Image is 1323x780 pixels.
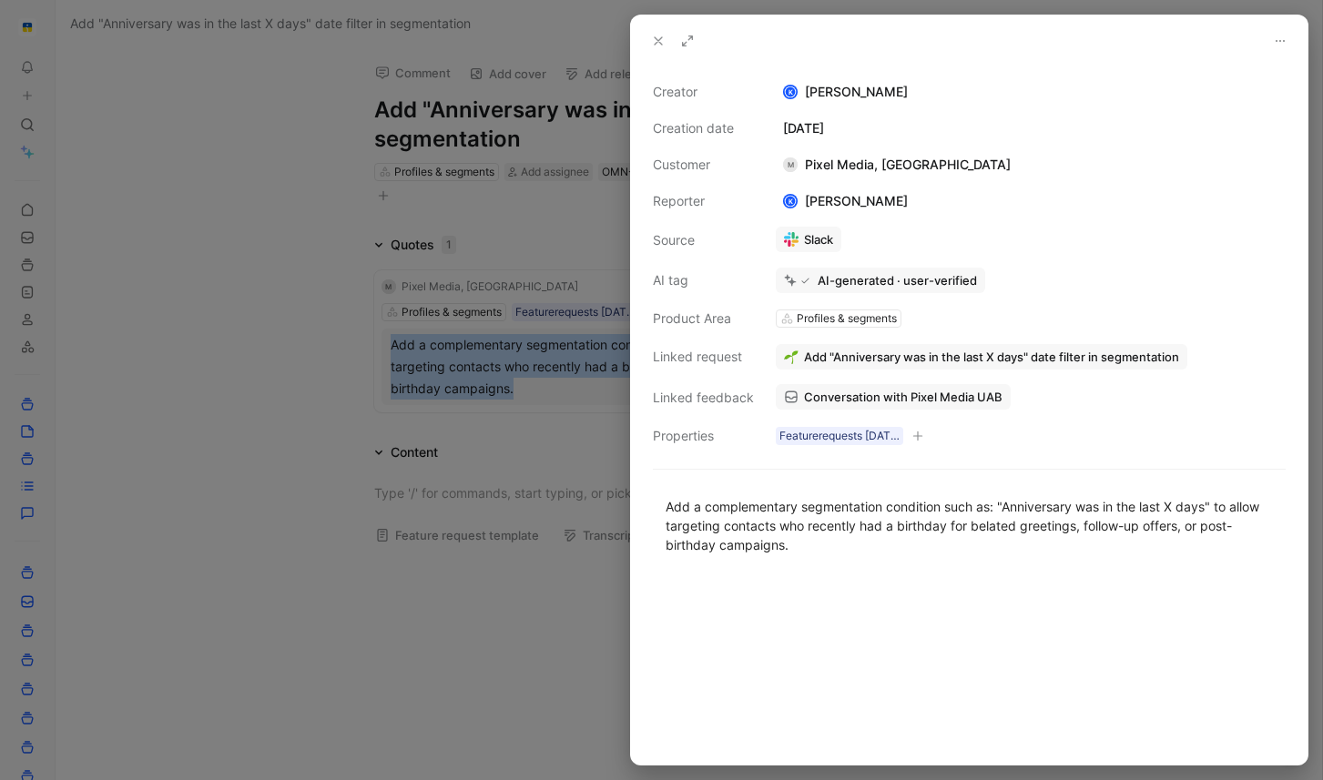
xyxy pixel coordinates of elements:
div: Add a complementary segmentation condition such as: "Anniversary was in the last X days" to allow... [666,497,1273,554]
div: [DATE] [776,117,1286,139]
div: Linked feedback [653,387,754,409]
div: Featurerequests [DATE] 09:58 [779,427,900,445]
div: Profiles & segments [797,309,897,328]
div: Customer [653,154,754,176]
div: K [785,86,797,98]
a: Conversation with Pixel Media UAB [776,384,1011,410]
img: 🌱 [784,349,799,364]
div: Properties [653,425,754,447]
div: K [785,196,797,208]
div: Linked request [653,346,754,368]
a: Slack [776,227,841,252]
div: Creator [653,81,754,103]
div: AI-generated · user-verified [818,272,977,289]
span: Conversation with Pixel Media UAB [804,389,1002,405]
div: AI tag [653,269,754,291]
div: Product Area [653,308,754,329]
div: Source [653,229,754,251]
div: [PERSON_NAME] [776,81,1286,103]
span: Add "Anniversary was in the last X days" date filter in segmentation [804,349,1179,365]
div: Creation date [653,117,754,139]
div: M [783,157,798,172]
button: 🌱Add "Anniversary was in the last X days" date filter in segmentation [776,344,1187,370]
div: Reporter [653,190,754,212]
div: [PERSON_NAME] [776,190,915,212]
div: Pixel Media, [GEOGRAPHIC_DATA] [776,154,1018,176]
